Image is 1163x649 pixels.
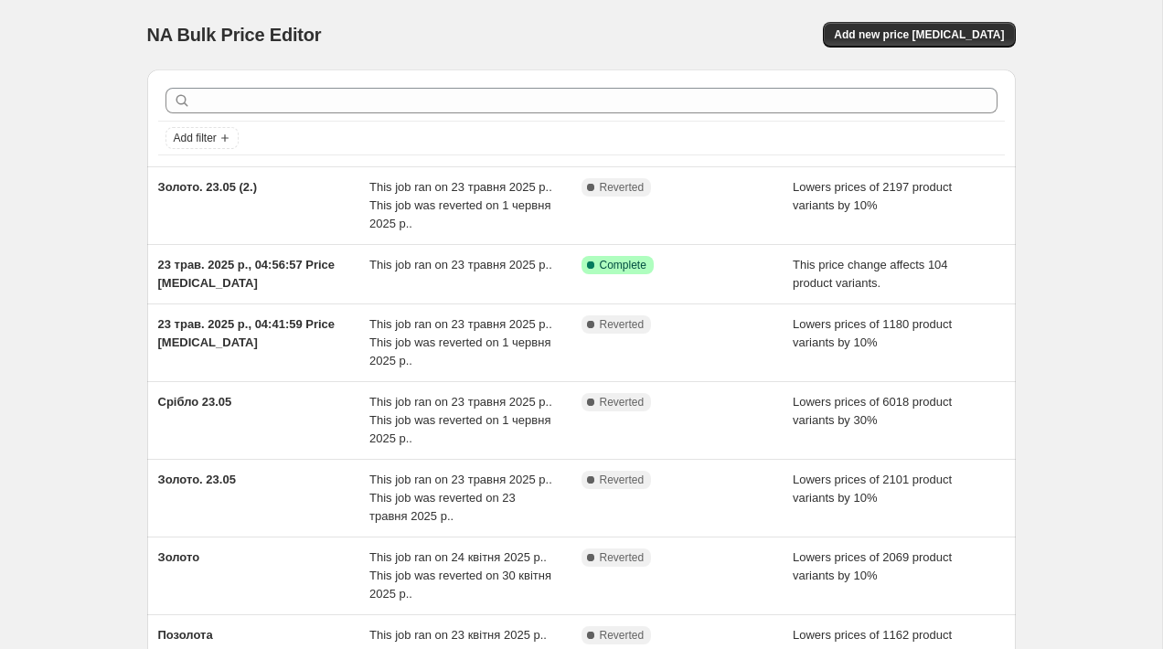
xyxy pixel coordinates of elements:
[823,22,1015,48] button: Add new price [MEDICAL_DATA]
[834,27,1004,42] span: Add new price [MEDICAL_DATA]
[369,550,551,601] span: This job ran on 24 квітня 2025 р.. This job was reverted on 30 квітня 2025 р..
[158,395,232,409] span: Срібло 23.05
[369,395,552,445] span: This job ran on 23 травня 2025 р.. This job was reverted on 1 червня 2025 р..
[369,180,552,230] span: This job ran on 23 травня 2025 р.. This job was reverted on 1 червня 2025 р..
[158,180,257,194] span: Золото. 23.05 (2.)
[600,628,645,643] span: Reverted
[369,317,552,367] span: This job ran on 23 травня 2025 р.. This job was reverted on 1 червня 2025 р..
[369,258,552,271] span: This job ran on 23 травня 2025 р..
[174,131,217,145] span: Add filter
[600,317,645,332] span: Reverted
[158,550,200,564] span: Золото
[600,395,645,410] span: Reverted
[793,180,952,212] span: Lowers prices of 2197 product variants by 10%
[158,473,236,486] span: Золото. 23.05
[600,180,645,195] span: Reverted
[158,317,336,349] span: 23 трав. 2025 р., 04:41:59 Price [MEDICAL_DATA]
[793,258,948,290] span: This price change affects 104 product variants.
[369,473,552,523] span: This job ran on 23 травня 2025 р.. This job was reverted on 23 травня 2025 р..
[793,317,952,349] span: Lowers prices of 1180 product variants by 10%
[165,127,239,149] button: Add filter
[793,473,952,505] span: Lowers prices of 2101 product variants by 10%
[600,473,645,487] span: Reverted
[793,395,952,427] span: Lowers prices of 6018 product variants by 30%
[600,550,645,565] span: Reverted
[158,258,336,290] span: 23 трав. 2025 р., 04:56:57 Price [MEDICAL_DATA]
[147,25,322,45] span: NA Bulk Price Editor
[793,550,952,582] span: Lowers prices of 2069 product variants by 10%
[158,628,213,642] span: Позолота
[600,258,646,272] span: Complete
